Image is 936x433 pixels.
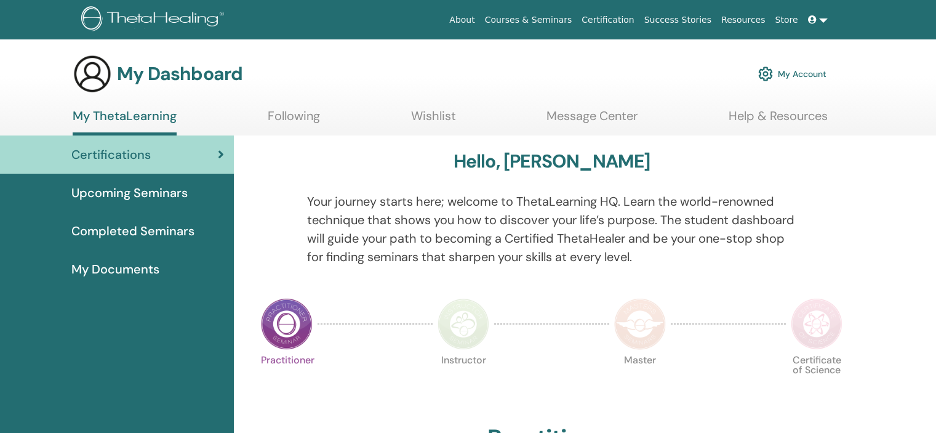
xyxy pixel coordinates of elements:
[577,9,639,31] a: Certification
[71,184,188,202] span: Upcoming Seminars
[791,355,842,407] p: Certificate of Science
[791,298,842,350] img: Certificate of Science
[117,63,242,85] h3: My Dashboard
[73,54,112,94] img: generic-user-icon.jpg
[546,108,638,132] a: Message Center
[71,222,194,240] span: Completed Seminars
[758,60,826,87] a: My Account
[261,298,313,350] img: Practitioner
[758,63,773,84] img: cog.svg
[614,355,666,407] p: Master
[444,9,479,31] a: About
[438,298,489,350] img: Instructor
[438,355,489,407] p: Instructor
[268,108,320,132] a: Following
[81,6,228,34] img: logo.png
[770,9,803,31] a: Store
[480,9,577,31] a: Courses & Seminars
[71,260,159,278] span: My Documents
[716,9,770,31] a: Resources
[71,145,151,164] span: Certifications
[614,298,666,350] img: Master
[639,9,716,31] a: Success Stories
[411,108,456,132] a: Wishlist
[454,150,650,172] h3: Hello, [PERSON_NAME]
[729,108,828,132] a: Help & Resources
[307,192,797,266] p: Your journey starts here; welcome to ThetaLearning HQ. Learn the world-renowned technique that sh...
[261,355,313,407] p: Practitioner
[73,108,177,136] a: My ThetaLearning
